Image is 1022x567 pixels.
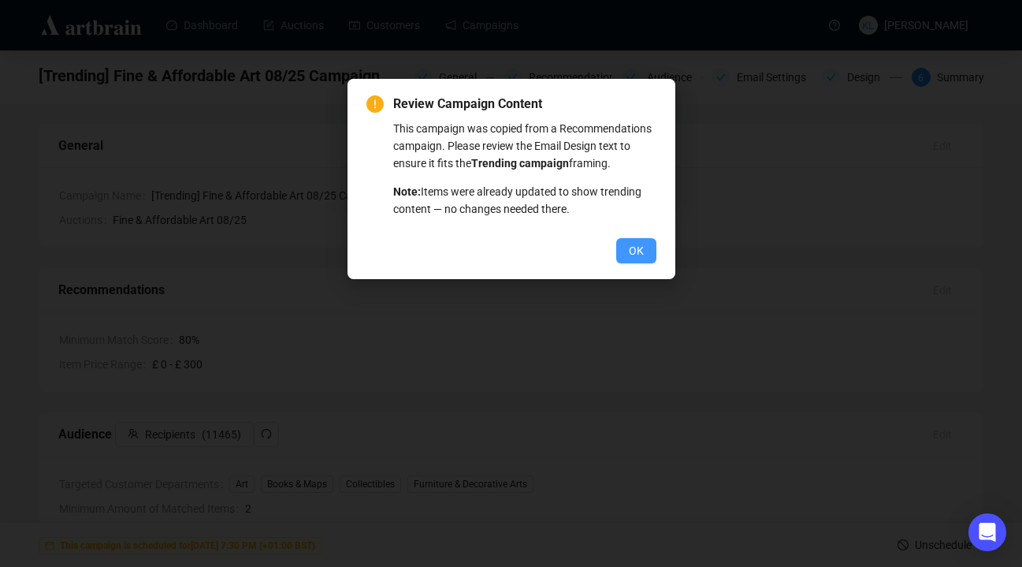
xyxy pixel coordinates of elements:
span: exclamation-circle [366,95,384,113]
span: OK [629,242,644,259]
p: Items were already updated to show trending content — no changes needed there. [393,183,656,218]
strong: Trending campaign [471,157,569,170]
button: OK [616,238,656,263]
p: This campaign was copied from a Recommendations campaign. Please review the Email Design text to ... [393,120,656,172]
span: Review Campaign Content [393,95,656,114]
div: Open Intercom Messenger [968,513,1006,551]
strong: Note: [393,185,421,198]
